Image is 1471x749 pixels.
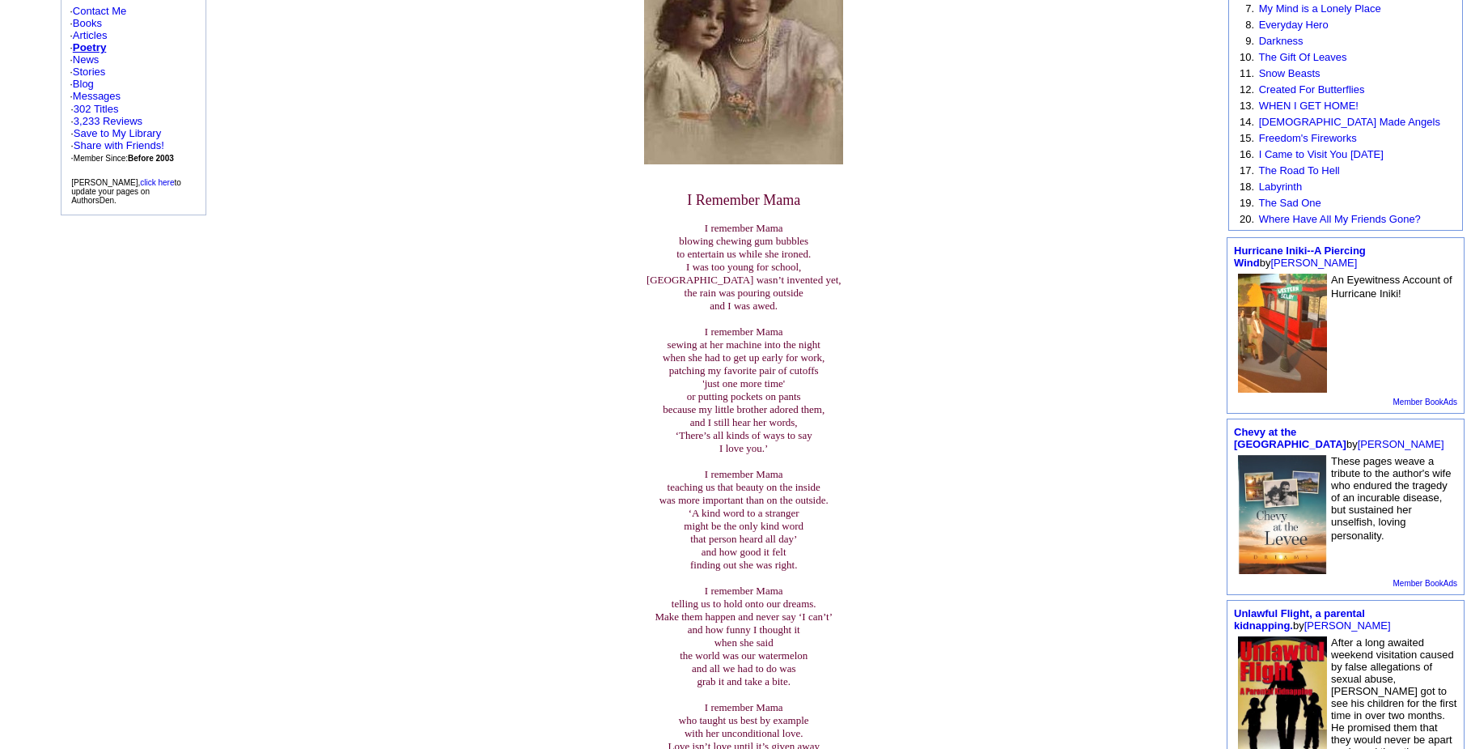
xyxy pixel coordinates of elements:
[1240,51,1254,63] font: 10.
[70,103,174,164] font: · ·
[73,78,94,90] a: Blog
[1259,116,1440,128] a: [DEMOGRAPHIC_DATA] Made Angels
[1234,607,1365,632] a: Unlawful Flight, a parental kidnapping.
[1304,619,1391,632] a: [PERSON_NAME]
[1240,148,1254,160] font: 16.
[74,115,142,127] a: 3,233 Reviews
[1358,438,1444,450] a: [PERSON_NAME]
[1331,455,1451,542] font: These pages weave a tribute to the author's wife who endured the tragedy of an incurable disease,...
[73,5,126,17] a: Contact Me
[1240,100,1254,112] font: 13.
[70,90,121,102] font: ·
[1240,164,1254,177] font: 17.
[73,66,105,78] a: Stories
[1259,132,1357,144] a: Freedom's Fireworks
[1245,2,1254,15] font: 7.
[1240,213,1254,225] font: 20.
[1245,19,1254,31] font: 8.
[1259,67,1321,79] a: Snow Beasts
[74,103,119,115] a: 302 Titles
[1259,83,1365,96] a: Created For Butterflies
[1259,35,1304,47] a: Darkness
[1240,197,1254,209] font: 19.
[71,178,181,205] font: [PERSON_NAME], to update your pages on AuthorsDen.
[70,127,164,164] font: · · ·
[1259,181,1302,193] a: Labyrinth
[1393,579,1457,588] a: Member BookAds
[73,53,100,66] a: News
[1234,426,1346,450] a: Chevy at the [GEOGRAPHIC_DATA]
[1331,274,1452,300] font: An Eyewitness Account of Hurricane Iniki!
[1238,274,1327,393] img: 69874.jpeg
[1259,100,1359,112] a: WHEN I GET HOME!
[687,192,800,208] font: I Remember Mama
[1259,2,1381,15] a: My Mind is a Lonely Place
[1270,257,1357,269] a: [PERSON_NAME]
[74,154,174,163] font: Member Since:
[1238,455,1327,574] img: 77423.jpg
[73,41,106,53] a: Poetry
[1240,132,1254,144] font: 15.
[74,127,161,139] a: Save to My Library
[1240,116,1254,128] font: 14.
[74,139,164,151] a: Share with Friends!
[73,90,121,102] a: Messages
[73,29,108,41] a: Articles
[1234,245,1366,269] font: by
[1393,398,1457,406] a: Member BookAds
[1234,607,1391,632] font: by
[1258,197,1321,209] a: The Sad One
[1240,181,1254,193] font: 18.
[1259,148,1384,160] a: I Came to Visit You [DATE]
[1234,426,1444,450] font: by
[1234,245,1366,269] a: Hurricane Iniki--A Piercing Wind
[1258,164,1339,177] a: The Road To Hell
[1240,83,1254,96] font: 12.
[70,5,197,164] font: · · · · · · ·
[1245,35,1254,47] font: 9.
[1259,19,1329,31] a: Everyday Hero
[1259,213,1421,225] a: Where Have All My Friends Gone?
[128,154,174,163] b: Before 2003
[1240,67,1254,79] font: 11.
[73,17,102,29] a: Books
[140,178,174,187] a: click here
[1258,51,1346,63] a: The Gift Of Leaves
